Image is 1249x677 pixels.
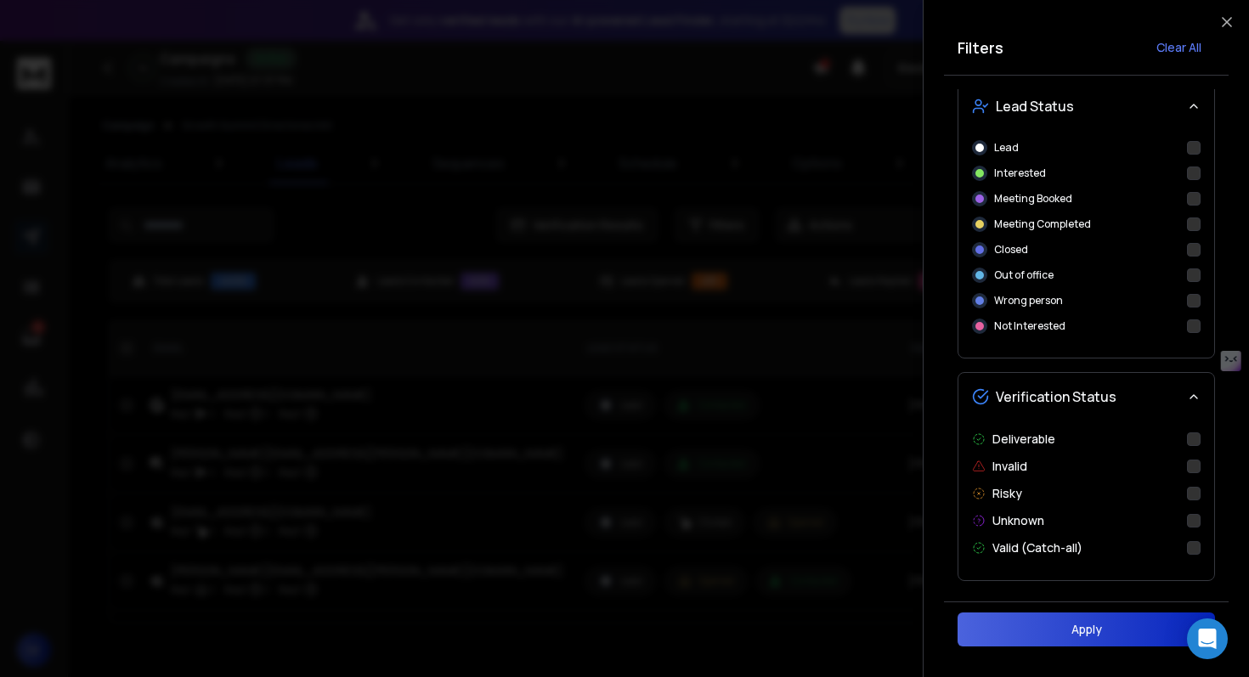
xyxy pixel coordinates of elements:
p: Interested [994,166,1046,180]
button: Clear All [1143,31,1215,65]
p: Lead [994,141,1019,155]
button: Apply [958,612,1215,646]
button: Verification Status [958,373,1214,420]
p: Meeting Booked [994,192,1072,206]
button: Lead Status [958,82,1214,130]
div: Verification Status [958,420,1214,580]
div: Open Intercom Messenger [1187,618,1228,659]
p: Closed [994,243,1028,257]
p: Unknown [992,512,1044,529]
p: Out of office [994,268,1054,282]
span: Verification Status [996,386,1116,407]
p: Invalid [992,458,1027,475]
span: Lead Status [996,96,1074,116]
p: Risky [992,485,1022,502]
h2: Filters [958,36,1003,59]
p: Wrong person [994,294,1063,307]
p: Meeting Completed [994,217,1091,231]
p: Not Interested [994,319,1065,333]
p: Deliverable [992,431,1055,448]
p: Valid (Catch-all) [992,539,1082,556]
div: Lead Status [958,130,1214,358]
